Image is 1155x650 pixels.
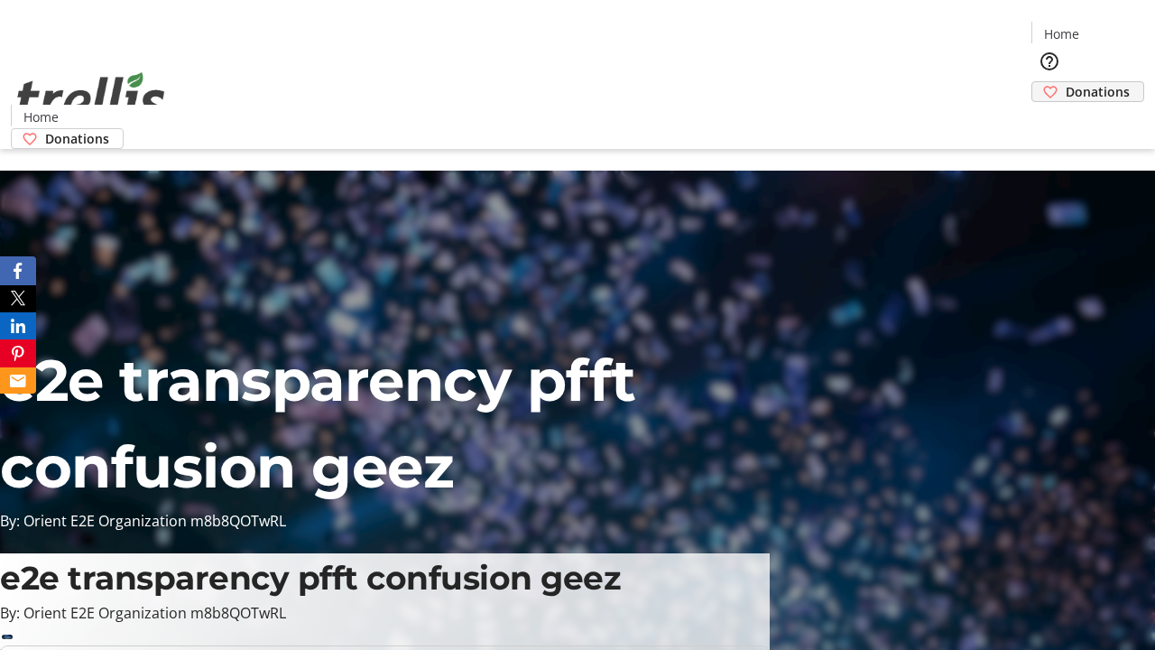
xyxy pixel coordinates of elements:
[1031,81,1144,102] a: Donations
[1031,43,1067,79] button: Help
[1066,82,1130,101] span: Donations
[1032,24,1090,43] a: Home
[23,107,59,126] span: Home
[12,107,69,126] a: Home
[1031,102,1067,138] button: Cart
[45,129,109,148] span: Donations
[11,128,124,149] a: Donations
[1044,24,1079,43] span: Home
[11,52,171,143] img: Orient E2E Organization m8b8QOTwRL's Logo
